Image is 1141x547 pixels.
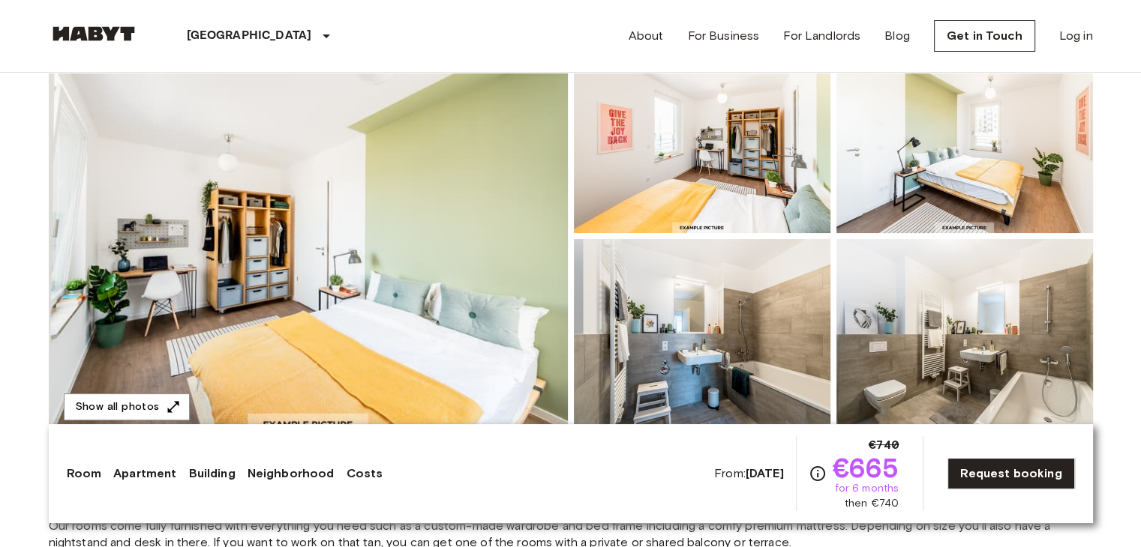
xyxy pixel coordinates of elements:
[783,27,860,45] a: For Landlords
[1059,27,1093,45] a: Log in
[884,27,910,45] a: Blog
[687,27,759,45] a: For Business
[714,465,784,482] span: From:
[809,465,827,483] svg: Check cost overview for full price breakdown. Please note that discounts apply to new joiners onl...
[746,466,784,480] b: [DATE]
[574,239,830,435] img: Picture of unit DE-01-08-008-02Q
[836,239,1093,435] img: Picture of unit DE-01-08-008-02Q
[869,436,899,454] span: €740
[346,465,383,483] a: Costs
[49,26,139,41] img: Habyt
[845,496,899,511] span: then €740
[934,20,1035,52] a: Get in Touch
[834,481,899,496] span: for 6 months
[629,27,664,45] a: About
[67,465,102,483] a: Room
[833,454,899,481] span: €665
[248,465,335,483] a: Neighborhood
[187,27,312,45] p: [GEOGRAPHIC_DATA]
[574,37,830,233] img: Picture of unit DE-01-08-008-02Q
[188,465,235,483] a: Building
[49,37,568,435] img: Marketing picture of unit DE-01-08-008-02Q
[947,458,1074,489] a: Request booking
[64,393,190,421] button: Show all photos
[113,465,176,483] a: Apartment
[836,37,1093,233] img: Picture of unit DE-01-08-008-02Q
